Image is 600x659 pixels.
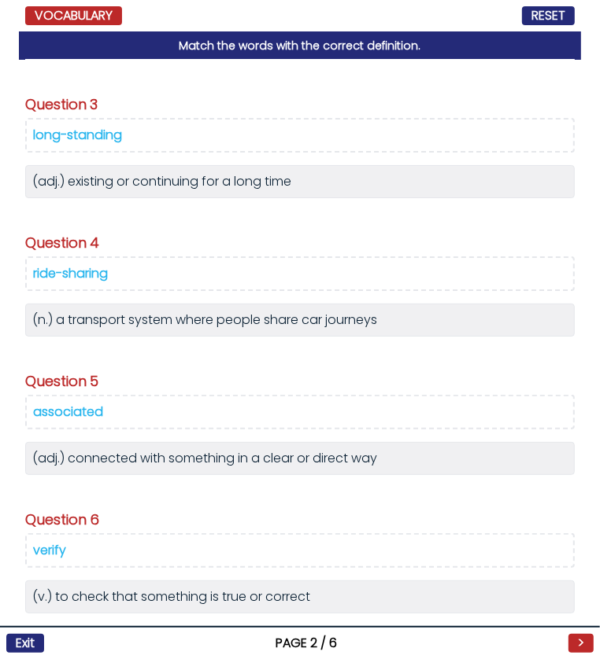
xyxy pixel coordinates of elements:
[25,236,87,250] span: Question
[32,311,377,329] p: (n.) a transport system where people share car journeys
[25,98,87,112] span: Question
[25,374,87,388] span: Question
[90,236,99,250] span: 4
[90,374,98,388] span: 5
[33,541,66,559] div: verify
[32,587,310,606] p: (v.) to check that something is true or correct
[6,634,44,653] a: Exit
[276,634,337,653] span: PAGE 2 / 6
[522,6,575,25] a: RESET
[90,98,98,112] span: 3
[25,6,122,25] span: vocabulary
[33,264,108,282] div: ride-sharing
[90,513,99,527] span: 6
[32,172,291,191] p: (adj.) existing or continuing for a long time
[33,126,122,144] div: long-standing
[19,31,581,60] span: Match the words with the correct definition.
[32,449,377,468] p: (adj.) connected with something in a clear or direct way
[25,513,87,527] span: Question
[33,403,103,421] div: associated
[569,634,594,653] button: >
